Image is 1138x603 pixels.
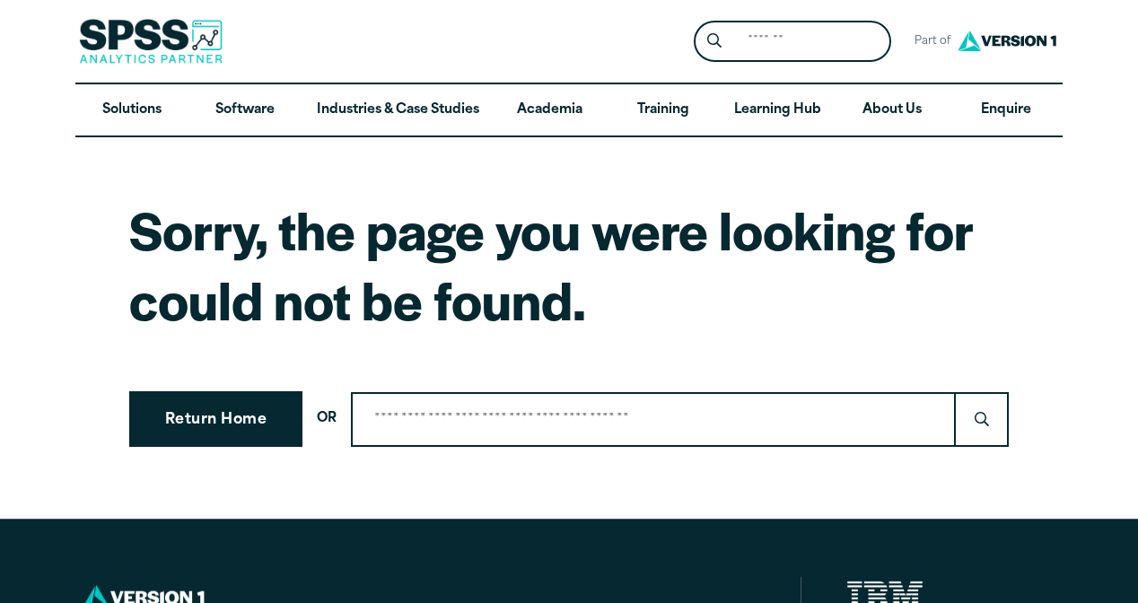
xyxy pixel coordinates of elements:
[494,84,607,136] a: Academia
[317,406,337,433] span: OR
[75,84,188,136] a: Solutions
[720,84,836,136] a: Learning Hub
[79,19,223,64] img: SPSS Analytics Partner
[707,33,722,48] svg: Search magnifying glass icon
[129,391,302,447] a: Return Home
[906,29,953,55] span: Part of
[75,84,1063,136] nav: Desktop version of site main menu
[694,21,891,63] form: Site Header Search Form
[188,84,302,136] a: Software
[836,84,949,136] a: About Us
[129,195,1009,334] h1: Sorry, the page you were looking for could not be found.
[351,392,956,447] input: Search
[302,84,494,136] a: Industries & Case Studies
[607,84,720,136] a: Training
[950,84,1063,136] a: Enquire
[953,24,1061,57] img: Version1 Logo
[698,25,731,58] button: Search magnifying glass icon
